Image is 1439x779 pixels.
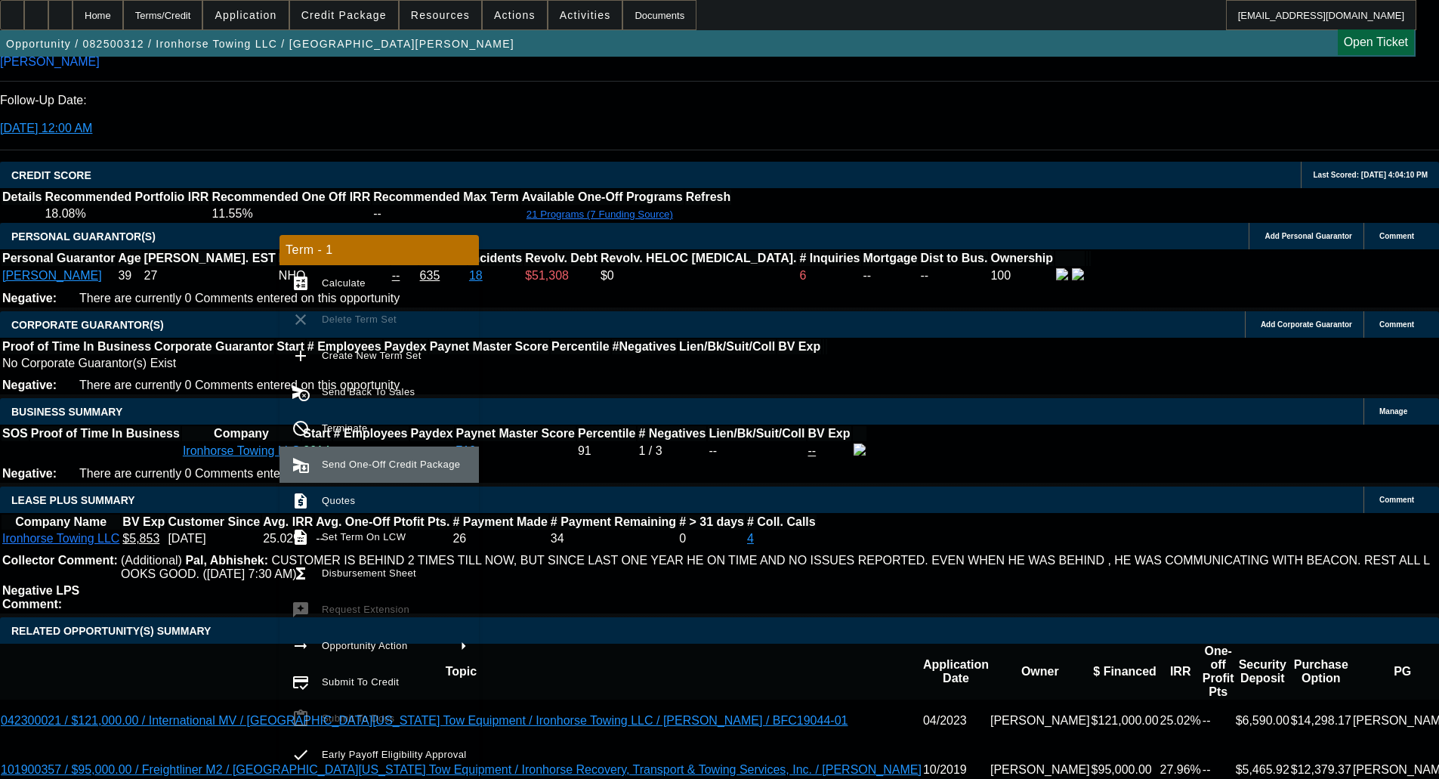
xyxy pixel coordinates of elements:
span: Calculate [322,277,366,289]
td: 0 [678,531,745,546]
b: Pal, Abhishek: [185,554,268,567]
mat-icon: description [292,528,310,546]
span: PERSONAL GUARANTOR(S) [11,230,156,243]
b: Corporate Guarantor [154,340,273,353]
span: LEASE PLUS SUMMARY [11,494,135,506]
td: 27 [144,267,276,284]
td: $14,298.17 [1290,700,1352,742]
td: NHO [278,267,390,284]
span: Opportunity / 082500312 / Ironhorse Towing LLC / [GEOGRAPHIC_DATA][PERSON_NAME] [6,38,514,50]
mat-icon: request_quote [292,492,310,510]
b: Negative LPS Comment: [2,584,79,611]
button: Activities [548,1,622,29]
b: Paynet Master Score [456,427,575,440]
td: 34 [550,531,677,546]
th: Owner [990,644,1091,700]
td: $121,000.00 [1091,700,1160,742]
span: CREDIT SCORE [11,169,91,181]
img: facebook-icon.png [854,444,866,456]
span: Credit Package [301,9,387,21]
td: -- [863,267,919,284]
td: 39 [117,267,141,284]
b: Home Owner Since [279,252,389,264]
td: 25.02% [1160,700,1202,742]
a: Open Ticket [1338,29,1414,55]
b: Personal Guarantor [2,252,115,264]
div: Term - 1 [279,235,479,265]
b: # Coll. Calls [747,515,816,528]
td: $0 [600,267,798,284]
span: Set Term On LCW [322,531,406,543]
b: Age [118,252,141,264]
b: Percentile [578,427,635,440]
b: Lien/Bk/Suit/Coll [709,427,804,440]
a: 4 [747,532,754,545]
b: # Negatives [638,427,706,440]
button: Application [203,1,288,29]
td: $6,590.00 [1235,700,1290,742]
b: Collector Comment: [2,554,118,567]
b: #Negatives [613,340,677,353]
mat-icon: functions [292,564,310,583]
span: Resources [411,9,470,21]
b: Company Name [15,515,107,528]
td: [DATE] [167,531,261,546]
span: Last Scored: [DATE] 4:04:10 PM [1313,171,1428,179]
span: Actions [494,9,536,21]
span: Application [215,9,276,21]
td: -- [372,206,520,221]
span: Early Payoff Eligibility Approval [322,749,467,760]
span: Add Personal Guarantor [1265,232,1352,240]
b: Lien/Bk/Suit/Coll [679,340,775,353]
th: Purchase Option [1290,644,1352,700]
b: Revolv. Debt [525,252,598,264]
b: Ownership [990,252,1053,264]
img: linkedin-icon.png [1072,268,1084,280]
a: 101900357 / $95,000.00 / Freightliner M2 / [GEOGRAPHIC_DATA][US_STATE] Tow Equipment / Ironhorse ... [1,763,922,776]
a: 18 [469,269,483,282]
button: 21 Programs (7 Funding Source) [522,208,678,221]
th: Proof of Time In Business [2,339,152,354]
td: 04/2023 [922,700,990,742]
td: [PERSON_NAME] [990,700,1091,742]
span: Activities [560,9,611,21]
div: 91 [578,444,635,458]
td: -- [1202,700,1235,742]
td: 26 [452,531,548,546]
button: Credit Package [290,1,398,29]
b: Incidents [469,252,522,264]
th: Refresh [685,190,732,205]
mat-icon: credit_score [292,673,310,691]
span: Send Back To Sales [322,386,415,397]
button: Actions [483,1,547,29]
a: Ironhorse Towing LLC [2,532,119,545]
th: Proof of Time In Business [30,426,181,441]
td: -- [920,267,989,284]
span: There are currently 0 Comments entered on this opportunity [79,292,400,304]
th: Available One-Off Programs [521,190,684,205]
b: Customer Since [168,515,260,528]
button: Resources [400,1,481,29]
img: facebook-icon.png [1056,268,1068,280]
span: CUSTOMER IS BEHIND 2 TIMES TILL NOW, BUT SINCE LAST ONE YEAR HE ON TIME AND NO ISSUES REPORTED. E... [121,554,1430,580]
a: -- [808,444,817,457]
th: Details [2,190,42,205]
mat-icon: add [292,347,310,365]
span: Manage [1379,407,1407,416]
th: Recommended Max Term [372,190,520,205]
a: [PERSON_NAME] [2,269,102,282]
span: Create New Term Set [322,350,422,361]
b: Negative: [2,467,57,480]
span: Disbursement Sheet [322,567,416,579]
span: Quotes [322,495,355,506]
span: Comment [1379,320,1414,329]
b: BV Exp [122,515,165,528]
span: (Additional) [121,554,182,567]
b: Start [276,340,304,353]
span: There are currently 0 Comments entered on this opportunity [79,467,400,480]
span: BUSINESS SUMMARY [11,406,122,418]
td: 18.08% [44,206,209,221]
span: Send One-Off Credit Package [322,459,460,470]
b: Dist to Bus. [921,252,988,264]
th: One-off Profit Pts [1202,644,1235,700]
